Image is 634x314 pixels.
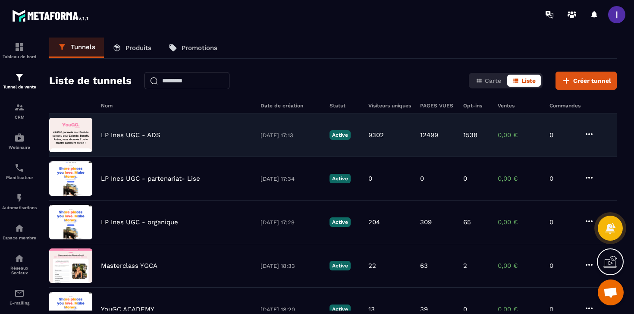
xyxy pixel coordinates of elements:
[2,66,37,96] a: formationformationTunnel de vente
[14,102,25,113] img: formation
[549,262,575,270] p: 0
[160,38,226,58] a: Promotions
[261,132,321,138] p: [DATE] 17:13
[2,247,37,282] a: social-networksocial-networkRéseaux Sociaux
[330,130,351,140] p: Active
[498,103,541,109] h6: Ventes
[420,262,428,270] p: 63
[463,175,467,182] p: 0
[14,163,25,173] img: scheduler
[368,131,384,139] p: 9302
[2,205,37,210] p: Automatisations
[420,175,424,182] p: 0
[101,218,178,226] p: LP Ines UGC - organique
[2,126,37,156] a: automationsautomationsWebinaire
[463,305,467,313] p: 0
[549,175,575,182] p: 0
[261,176,321,182] p: [DATE] 17:34
[498,305,541,313] p: 0,00 €
[330,103,360,109] h6: Statut
[498,218,541,226] p: 0,00 €
[126,44,151,52] p: Produits
[2,85,37,89] p: Tunnel de vente
[2,175,37,180] p: Planificateur
[368,103,411,109] h6: Visiteurs uniques
[71,43,95,51] p: Tunnels
[101,103,252,109] h6: Nom
[49,38,104,58] a: Tunnels
[330,261,351,270] p: Active
[49,72,132,89] h2: Liste de tunnels
[101,175,200,182] p: LP Ines UGC - partenariat- Lise
[14,288,25,298] img: email
[2,266,37,275] p: Réseaux Sociaux
[49,161,92,196] img: image
[2,145,37,150] p: Webinaire
[101,131,160,139] p: LP Ines UGC - ADS
[463,262,467,270] p: 2
[2,96,37,126] a: formationformationCRM
[49,205,92,239] img: image
[463,103,489,109] h6: Opt-ins
[498,262,541,270] p: 0,00 €
[368,175,372,182] p: 0
[2,54,37,59] p: Tableau de bord
[368,218,380,226] p: 204
[49,118,92,152] img: image
[521,77,536,84] span: Liste
[420,218,432,226] p: 309
[261,263,321,269] p: [DATE] 18:33
[549,218,575,226] p: 0
[598,279,624,305] a: Ouvrir le chat
[368,305,375,313] p: 13
[2,115,37,119] p: CRM
[2,235,37,240] p: Espace membre
[2,156,37,186] a: schedulerschedulerPlanificateur
[14,223,25,233] img: automations
[330,174,351,183] p: Active
[330,305,351,314] p: Active
[573,76,611,85] span: Créer tunnel
[14,42,25,52] img: formation
[2,282,37,312] a: emailemailE-mailing
[14,132,25,143] img: automations
[261,103,321,109] h6: Date de création
[498,131,541,139] p: 0,00 €
[182,44,217,52] p: Promotions
[463,131,477,139] p: 1538
[471,75,506,87] button: Carte
[261,219,321,226] p: [DATE] 17:29
[2,35,37,66] a: formationformationTableau de bord
[14,253,25,264] img: social-network
[420,103,455,109] h6: PAGES VUES
[101,262,157,270] p: Masterclass YGCA
[14,72,25,82] img: formation
[368,262,376,270] p: 22
[261,306,321,313] p: [DATE] 18:20
[104,38,160,58] a: Produits
[420,131,438,139] p: 12499
[556,72,617,90] button: Créer tunnel
[2,217,37,247] a: automationsautomationsEspace membre
[507,75,541,87] button: Liste
[330,217,351,227] p: Active
[420,305,428,313] p: 39
[549,131,575,139] p: 0
[12,8,90,23] img: logo
[2,186,37,217] a: automationsautomationsAutomatisations
[549,103,581,109] h6: Commandes
[101,305,154,313] p: YouGC ACADEMY
[498,175,541,182] p: 0,00 €
[485,77,501,84] span: Carte
[463,218,471,226] p: 65
[49,248,92,283] img: image
[549,305,575,313] p: 0
[2,301,37,305] p: E-mailing
[14,193,25,203] img: automations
